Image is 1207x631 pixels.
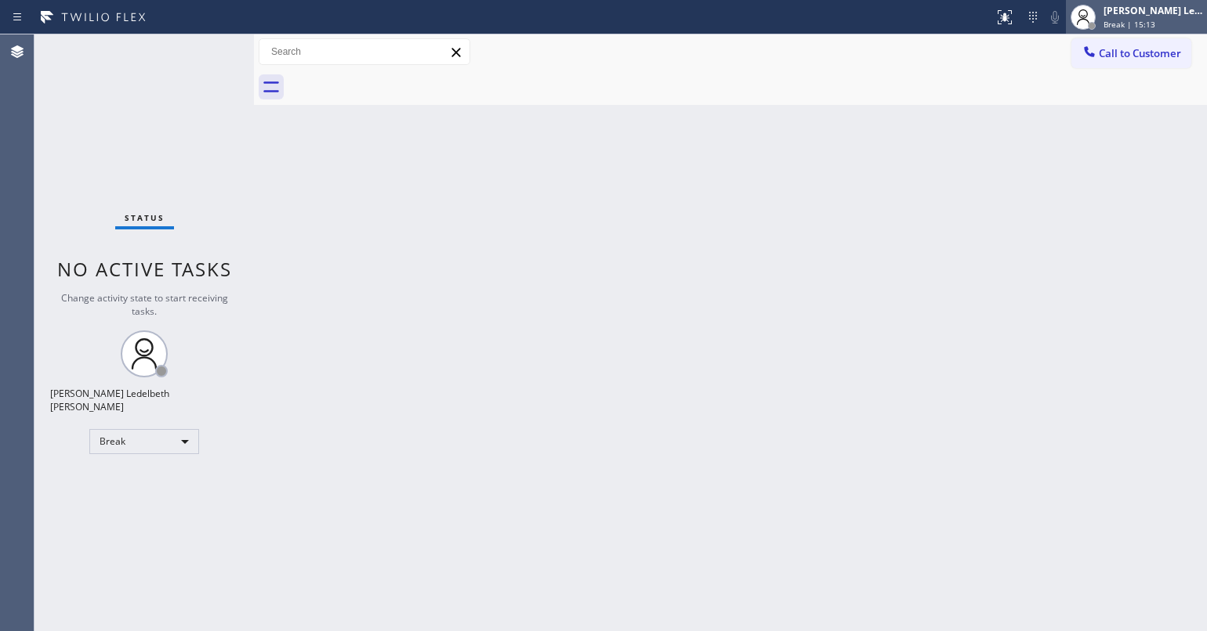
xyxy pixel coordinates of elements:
span: Status [125,212,165,223]
div: [PERSON_NAME] Ledelbeth [PERSON_NAME] [1104,4,1202,17]
input: Search [259,39,469,64]
span: Change activity state to start receiving tasks. [61,291,228,318]
button: Call to Customer [1071,38,1191,68]
span: No active tasks [57,256,232,282]
div: Break [89,429,199,454]
button: Mute [1044,6,1066,28]
span: Call to Customer [1099,46,1181,60]
span: Break | 15:13 [1104,19,1155,30]
div: [PERSON_NAME] Ledelbeth [PERSON_NAME] [50,387,238,413]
